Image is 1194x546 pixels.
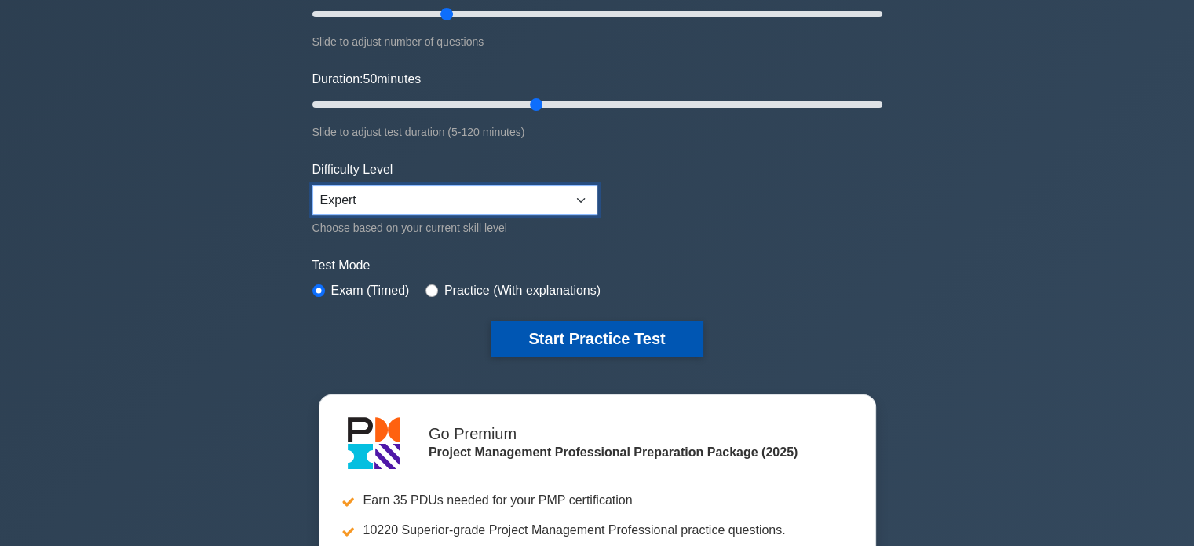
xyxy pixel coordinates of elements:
[312,160,393,179] label: Difficulty Level
[444,281,601,300] label: Practice (With explanations)
[312,123,882,141] div: Slide to adjust test duration (5-120 minutes)
[312,32,882,51] div: Slide to adjust number of questions
[312,70,422,89] label: Duration: minutes
[312,256,882,275] label: Test Mode
[312,218,597,237] div: Choose based on your current skill level
[363,72,377,86] span: 50
[491,321,703,357] button: Start Practice Test
[331,281,410,300] label: Exam (Timed)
